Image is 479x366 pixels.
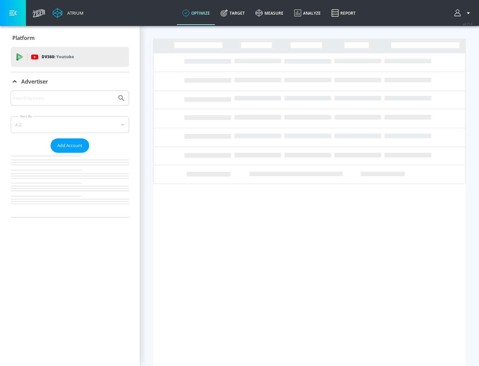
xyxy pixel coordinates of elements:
div: Atrium [65,10,83,16]
label: Sort By [19,114,33,118]
a: Target [215,1,250,25]
a: Report [326,1,361,25]
nav: list of Advertiser [11,153,129,217]
p: Platform [12,34,35,42]
div: A-Z [11,116,129,133]
a: Analyze [289,1,326,25]
div: DV360: Youtube [11,47,129,67]
a: optimize [177,1,215,25]
div: Advertiser [11,72,129,91]
a: measure [250,1,289,25]
div: Advertiser [11,91,129,217]
p: DV360: [42,53,74,61]
input: Search by name [13,94,114,102]
div: Platform [11,29,129,47]
p: Advertiser [21,78,48,85]
a: Atrium [53,8,83,18]
p: Youtube [56,53,74,60]
span: Add Account [57,142,82,149]
span: v 4.25.4 [463,22,472,26]
button: Add Account [51,138,89,153]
